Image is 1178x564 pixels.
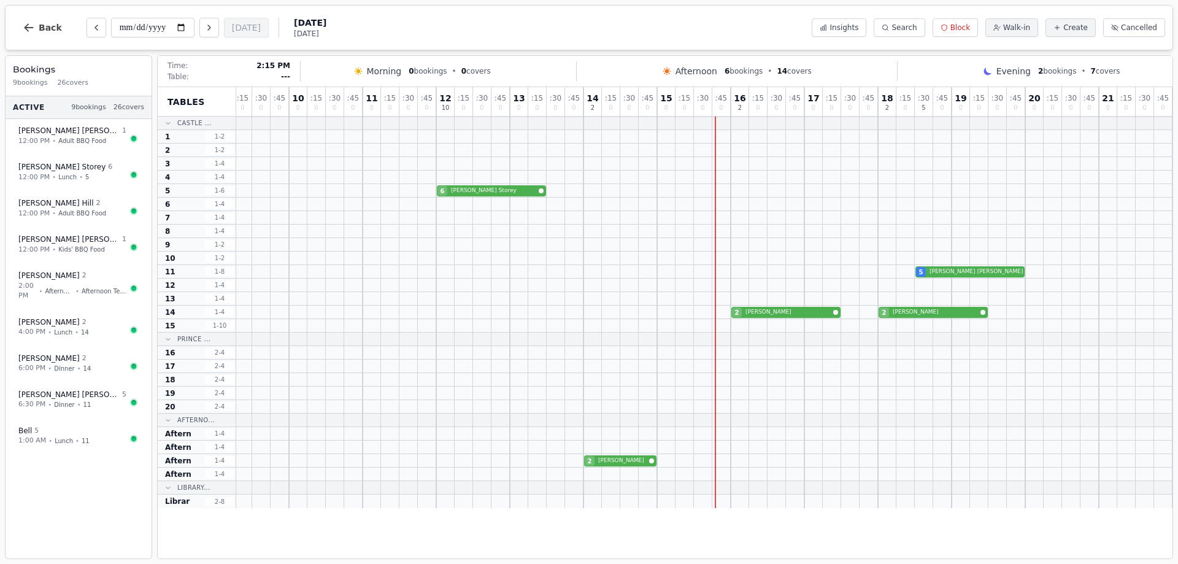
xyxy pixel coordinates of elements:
span: : 30 [918,95,930,102]
span: Tables [167,96,205,108]
span: 0 [1087,105,1091,111]
span: 1 - 2 [205,240,234,249]
span: 1 [122,126,126,136]
span: [PERSON_NAME] [PERSON_NAME] [930,268,1023,276]
span: 20 [165,402,175,412]
span: : 15 [310,95,322,102]
span: 15 [165,321,175,331]
span: Insights [830,23,858,33]
span: 0 [388,105,391,111]
span: 9 bookings [71,102,106,113]
span: 2 [1038,67,1043,75]
span: Lunch [54,328,72,337]
span: 0 [517,105,521,111]
span: 9 [165,240,170,250]
span: : 30 [771,95,782,102]
span: 0 [277,105,281,111]
span: covers [777,66,811,76]
span: 12 [165,280,175,290]
span: Adult BBQ Food [58,136,106,145]
span: 14 [587,94,598,102]
span: 0 [1142,105,1146,111]
span: 0 [830,105,833,111]
span: 16 [165,348,175,358]
span: • [77,400,81,409]
span: [DATE] [294,17,326,29]
span: bookings [1038,66,1076,76]
span: Aftern [165,442,191,452]
span: : 15 [1047,95,1058,102]
span: 2 [738,105,742,111]
span: : 30 [550,95,561,102]
span: 0 [756,105,760,111]
span: [PERSON_NAME] [18,271,80,280]
span: 0 [480,105,483,111]
span: 0 [409,67,414,75]
h3: Bookings [13,63,144,75]
span: : 15 [384,95,396,102]
span: Afternoon Tea [45,287,73,296]
span: 6 [165,199,170,209]
span: : 45 [274,95,285,102]
span: • [452,66,456,76]
span: covers [1091,66,1120,76]
span: : 15 [458,95,469,102]
span: 6:00 PM [18,363,45,374]
span: Librar [165,496,190,506]
span: 12:00 PM [18,245,50,255]
span: 0 [535,105,539,111]
span: 19 [955,94,966,102]
button: [PERSON_NAME]22:00 PM•Afternoon Tea•Afternoon Tea Room 3 [10,264,147,308]
span: 1 - 4 [205,199,234,209]
span: • [1081,66,1085,76]
span: • [77,364,81,373]
span: 17 [165,361,175,371]
span: 0 [553,105,557,111]
span: • [48,364,52,373]
span: 2 - 8 [205,497,234,506]
span: • [52,209,56,218]
span: 1 - 4 [205,226,234,236]
span: Aftern [165,469,191,479]
span: : 15 [826,95,837,102]
span: 2 [82,317,87,328]
span: 10 [442,105,450,111]
span: 6:30 PM [18,400,45,410]
span: [PERSON_NAME] [598,457,647,465]
span: 1 - 10 [205,321,234,330]
span: [PERSON_NAME] Storey [18,162,106,172]
button: Previous day [87,18,106,37]
span: 0 [701,105,704,111]
span: Aftern [165,429,191,439]
span: : 15 [752,95,764,102]
span: 12:00 PM [18,172,50,183]
span: covers [461,66,491,76]
span: : 30 [1065,95,1077,102]
span: Evening [996,65,1031,77]
span: 0 [682,105,686,111]
span: 0 [461,105,465,111]
span: 0 [259,105,263,111]
span: : 45 [1084,95,1095,102]
span: 0 [959,105,963,111]
span: Bell [18,426,32,436]
span: 10 [292,94,304,102]
span: 11 [165,267,175,277]
span: 2 [591,105,595,111]
span: 0 [609,105,612,111]
span: Afterno... [177,415,215,425]
span: 2 [588,457,592,466]
span: 2 [96,198,101,209]
button: Next day [199,18,219,37]
span: Kids' BBQ Food [58,245,105,254]
button: Cancelled [1103,18,1165,37]
span: 1 - 4 [205,213,234,222]
span: --- [281,72,290,82]
span: 6 [441,187,445,196]
span: Walk-in [1003,23,1030,33]
span: [PERSON_NAME] [893,308,978,317]
span: 10 [165,253,175,263]
span: : 15 [679,95,690,102]
span: : 30 [402,95,414,102]
span: Lunch [55,436,73,446]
